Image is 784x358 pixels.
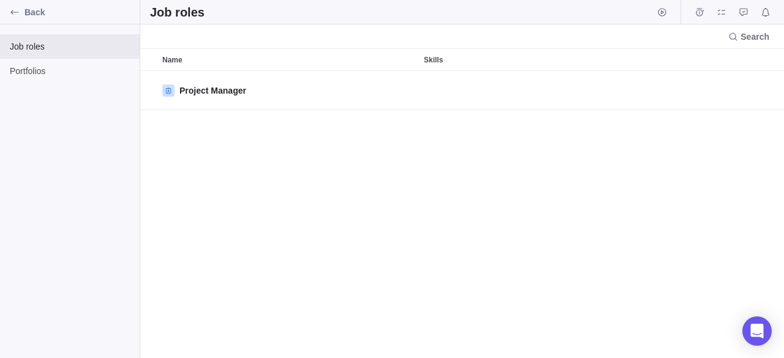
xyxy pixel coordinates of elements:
a: Time logs [691,9,708,19]
div: Skills [419,71,693,110]
span: Portfolios [10,65,130,77]
span: Start timer [654,4,671,21]
span: Name [162,54,183,66]
a: Approval requests [735,9,752,19]
span: Project Manager [179,84,246,97]
span: Time logs [691,4,708,21]
div: Skills [419,49,693,70]
span: Skills [424,54,443,66]
span: Job roles [10,40,130,53]
div: Name [157,49,419,70]
span: Search [741,31,769,43]
span: Back [24,6,135,18]
div: Open Intercom Messenger [742,316,772,346]
div: Name [157,71,419,110]
span: My assignments [713,4,730,21]
h2: Job roles [150,4,205,21]
a: Notifications [757,9,774,19]
span: Search [723,28,774,45]
span: Approval requests [735,4,752,21]
a: My assignments [713,9,730,19]
span: Notifications [757,4,774,21]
